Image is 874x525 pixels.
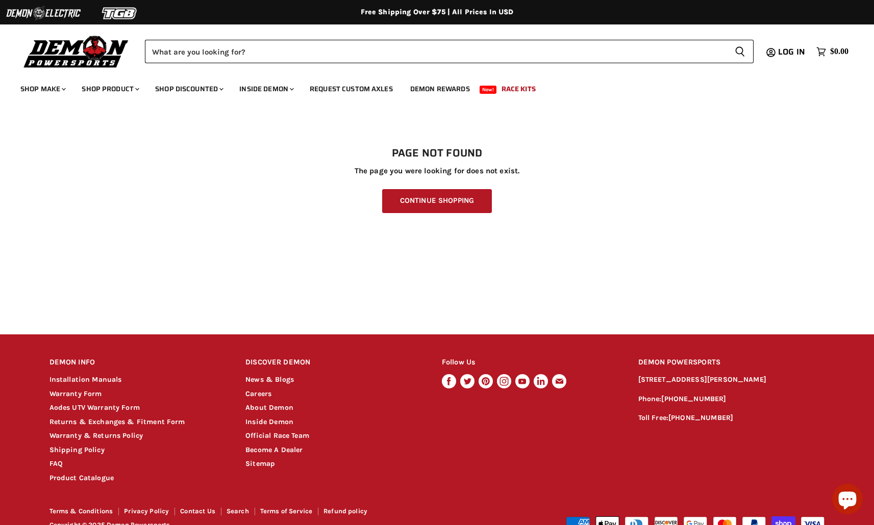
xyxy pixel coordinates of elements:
[403,78,478,99] a: Demon Rewards
[49,474,114,482] a: Product Catalogue
[74,78,145,99] a: Shop Product
[145,40,754,63] form: Product
[638,351,825,375] h2: DEMON POWERSPORTS
[494,78,543,99] a: Race Kits
[49,167,825,175] p: The page you were looking for does not exist.
[245,459,275,468] a: Sitemap
[323,507,367,515] a: Refund policy
[638,393,825,405] p: Phone:
[49,431,143,440] a: Warranty & Returns Policy
[811,44,854,59] a: $0.00
[82,4,158,23] img: TGB Logo 2
[5,4,82,23] img: Demon Electric Logo 2
[232,78,300,99] a: Inside Demon
[260,507,312,515] a: Terms of Service
[245,417,293,426] a: Inside Demon
[49,459,63,468] a: FAQ
[49,445,105,454] a: Shipping Policy
[382,189,492,213] a: Continue Shopping
[49,389,102,398] a: Warranty Form
[29,8,845,17] div: Free Shipping Over $75 | All Prices In USD
[49,508,438,518] nav: Footer
[13,74,846,99] ul: Main menu
[124,507,169,515] a: Privacy Policy
[727,40,754,63] button: Search
[830,47,848,57] span: $0.00
[49,417,185,426] a: Returns & Exchanges & Fitment Form
[147,78,230,99] a: Shop Discounted
[245,431,309,440] a: Official Race Team
[778,45,805,58] span: Log in
[180,507,215,515] a: Contact Us
[245,375,294,384] a: News & Blogs
[668,413,733,422] a: [PHONE_NUMBER]
[638,374,825,386] p: [STREET_ADDRESS][PERSON_NAME]
[145,40,727,63] input: Search
[245,389,271,398] a: Careers
[829,484,866,517] inbox-online-store-chat: Shopify online store chat
[442,351,619,375] h2: Follow Us
[49,375,122,384] a: Installation Manuals
[245,403,293,412] a: About Demon
[13,78,72,99] a: Shop Make
[480,86,497,94] span: New!
[245,445,303,454] a: Become A Dealer
[661,395,726,403] a: [PHONE_NUMBER]
[49,403,140,412] a: Aodes UTV Warranty Form
[302,78,401,99] a: Request Custom Axles
[20,33,132,69] img: Demon Powersports
[49,351,227,375] h2: DEMON INFO
[227,507,249,515] a: Search
[49,147,825,160] h1: Page not found
[773,47,811,57] a: Log in
[245,351,422,375] h2: DISCOVER DEMON
[638,412,825,424] p: Toll Free:
[49,507,113,515] a: Terms & Conditions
